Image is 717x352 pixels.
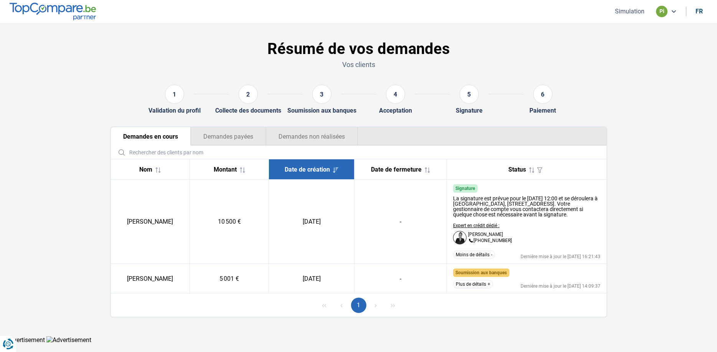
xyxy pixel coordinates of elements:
[468,238,512,244] p: [PHONE_NUMBER]
[215,107,281,114] div: Collecte des documents
[269,264,354,293] td: [DATE]
[191,127,266,146] button: Demandes payées
[460,85,479,104] div: 5
[385,298,401,313] button: Last Page
[312,85,331,104] div: 3
[379,107,412,114] div: Acceptation
[139,166,152,173] span: Nom
[111,180,190,264] td: [PERSON_NAME]
[111,264,190,293] td: [PERSON_NAME]
[455,186,475,191] span: Signature
[285,166,330,173] span: Date de création
[114,146,603,159] input: Rechercher des clients par nom
[354,180,447,264] td: -
[455,270,507,275] span: Soumission aux banques
[453,223,512,228] p: Expert en crédit dédié :
[453,231,466,244] img: Dafina Haziri
[287,107,356,114] div: Soumission aux banques
[351,298,366,313] button: Page 1
[656,6,668,17] div: pi
[453,196,600,217] div: La signature est prévue pour le [DATE] 12:00 et se déroulera à [GEOGRAPHIC_DATA], [STREET_ADDRESS...
[533,85,552,104] div: 6
[453,280,493,288] button: Plus de détails
[468,232,503,237] p: [PERSON_NAME]
[269,180,354,264] td: [DATE]
[529,107,556,114] div: Paiement
[190,180,269,264] td: 10 500 €
[110,40,607,58] h1: Résumé de vos demandes
[371,166,422,173] span: Date de fermeture
[214,166,237,173] span: Montant
[111,127,191,146] button: Demandes en cours
[508,166,526,173] span: Status
[266,127,358,146] button: Demandes non réalisées
[334,298,349,313] button: Previous Page
[190,264,269,293] td: 5 001 €
[46,336,91,344] img: Advertisement
[468,238,473,244] img: +3228860076
[110,60,607,69] p: Vos clients
[316,298,332,313] button: First Page
[453,250,495,259] button: Moins de détails
[521,254,600,259] div: Dernière mise à jour le [DATE] 16:21:43
[386,85,405,104] div: 4
[456,107,483,114] div: Signature
[10,3,96,20] img: TopCompare.be
[613,7,647,15] button: Simulation
[165,85,184,104] div: 1
[521,284,600,288] div: Dernière mise à jour le [DATE] 14:09:37
[368,298,383,313] button: Next Page
[354,264,447,293] td: -
[148,107,201,114] div: Validation du profil
[696,8,703,15] div: fr
[239,85,258,104] div: 2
